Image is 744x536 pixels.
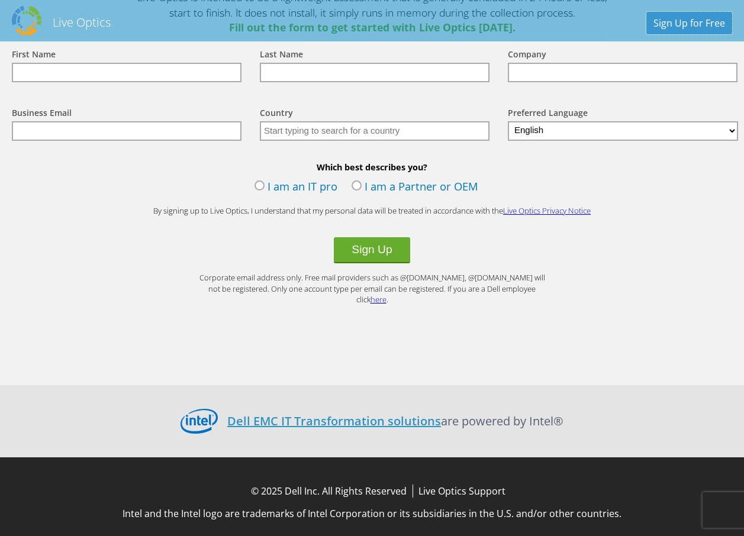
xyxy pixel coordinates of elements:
[260,107,293,121] label: Country
[12,107,72,121] label: Business Email
[227,412,563,430] p: are powered by Intel®
[255,179,337,196] label: I am an IT pro
[646,12,732,34] a: Sign Up for Free
[181,409,218,434] img: Intel Logo
[371,294,387,305] a: here
[508,107,588,121] label: Preferred Language
[418,485,505,498] a: Live Optics Support
[12,6,41,35] img: Dell Dpack
[53,14,111,30] h2: Live Optics
[503,205,591,216] a: Live Optics Privacy Notice
[136,205,609,217] p: By signing up to Live Optics, I understand that my personal data will be treated in accordance wi...
[260,121,489,141] input: Start typing to search for a country
[260,49,303,63] label: Last Name
[334,237,410,263] button: Sign Up
[508,49,546,63] label: Company
[12,49,56,63] label: First Name
[248,485,413,498] li: © 2025 Dell Inc. All Rights Reserved
[195,272,550,305] p: Corporate email address only. Free mail providers such as @[DOMAIN_NAME], @[DOMAIN_NAME] will not...
[227,413,441,429] a: Dell EMC IT Transformation solutions
[352,179,478,196] label: I am a Partner or OEM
